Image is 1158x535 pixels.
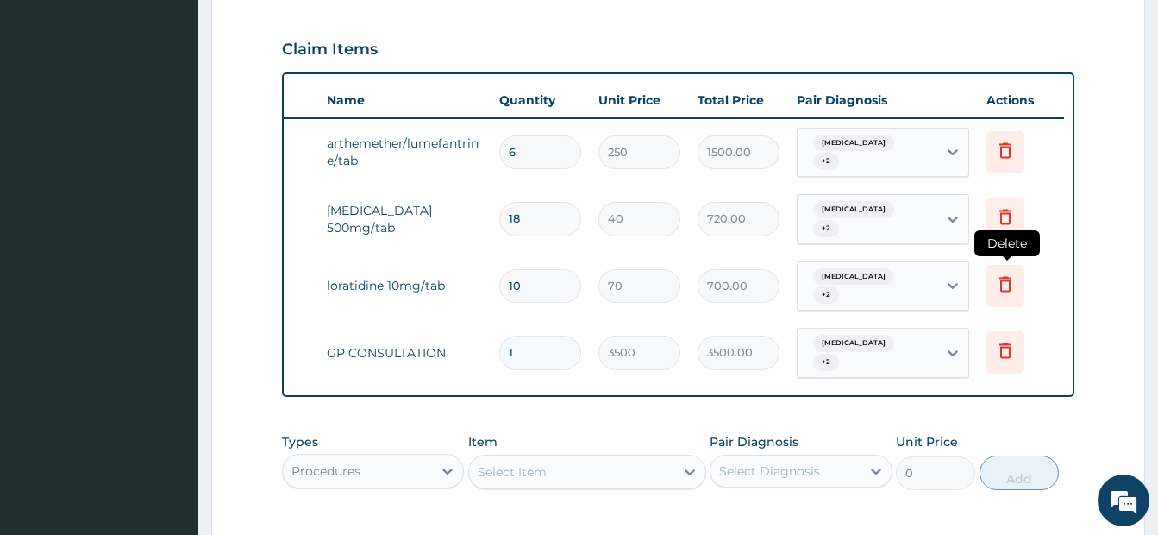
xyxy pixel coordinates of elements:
span: [MEDICAL_DATA] [813,268,894,286]
button: Add [980,456,1059,490]
div: Minimize live chat window [283,9,324,50]
span: + 2 [813,354,839,371]
td: arthemether/lumefantrine/tab [318,126,491,178]
img: d_794563401_company_1708531726252_794563401 [32,86,70,129]
th: Unit Price [590,83,689,117]
span: + 2 [813,153,839,170]
th: Total Price [689,83,788,117]
label: Types [282,435,318,450]
th: Pair Diagnosis [788,83,978,117]
span: + 2 [813,286,839,304]
th: Quantity [491,83,590,117]
div: Chat with us now [90,97,290,119]
td: [MEDICAL_DATA] 500mg/tab [318,193,491,245]
th: Name [318,83,491,117]
div: Select Diagnosis [719,463,820,480]
span: [MEDICAL_DATA] [813,201,894,218]
label: Unit Price [896,433,958,450]
th: Actions [978,83,1064,117]
textarea: Type your message and hit 'Enter' [9,354,329,414]
span: We're online! [100,159,238,333]
span: [MEDICAL_DATA] [813,335,894,352]
span: Delete [974,230,1040,256]
div: Procedures [291,463,360,480]
span: + 2 [813,220,839,237]
span: [MEDICAL_DATA] [813,135,894,152]
label: Pair Diagnosis [710,433,798,450]
td: loratidine 10mg/tab [318,268,491,303]
div: Select Item [478,463,547,481]
label: Item [468,433,498,450]
h3: Claim Items [282,41,378,60]
td: GP CONSULTATION [318,336,491,370]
